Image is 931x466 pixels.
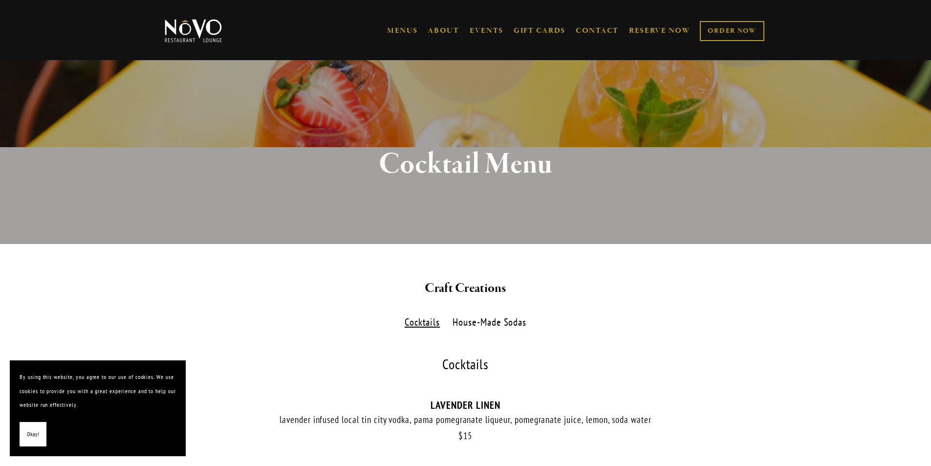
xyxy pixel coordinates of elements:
a: ORDER NOW [700,21,764,41]
a: CONTACT [576,22,619,40]
label: Cocktails [399,315,445,330]
a: GIFT CARDS [514,22,565,40]
a: MENUS [387,26,418,36]
div: LAVENDER LINEN [163,399,769,411]
div: Cocktails [163,357,769,372]
a: ABOUT [428,26,459,36]
p: By using this website, you agree to our use of cookies. We use cookies to provide you with a grea... [20,370,176,412]
label: House-Made Sodas [448,315,532,330]
a: RESERVE NOW [629,22,691,40]
h1: Cocktail Menu [181,149,751,180]
div: lavender infused local tin city vodka, pama pomegranate liqueur, pomegranate juice, lemon, soda w... [163,414,769,426]
img: Novo Restaurant &amp; Lounge [163,19,224,43]
span: $ [458,430,463,442]
a: EVENTS [470,26,503,36]
div: 15 [163,430,769,442]
h2: Craft Creations [181,278,751,299]
span: Okay! [27,427,39,442]
button: Okay! [20,422,46,447]
section: Cookie banner [10,360,186,456]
